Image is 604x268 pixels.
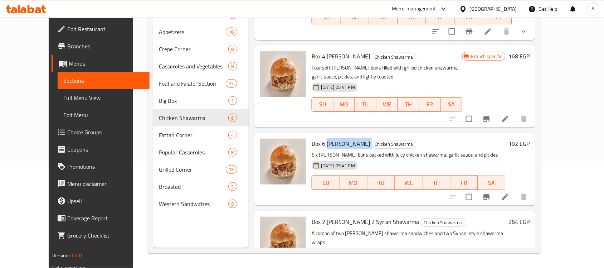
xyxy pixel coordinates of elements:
[153,178,249,195] div: Broasted3
[515,188,532,206] button: delete
[229,115,237,121] span: 6
[398,178,420,188] span: WE
[478,188,495,206] button: Branch-specific-item
[226,29,237,35] span: 10
[226,28,237,36] div: items
[515,110,532,128] button: delete
[379,99,395,110] span: WE
[153,40,249,58] div: Crepe Corner8
[58,106,150,124] a: Edit Menu
[63,76,144,85] span: Sections
[153,109,249,126] div: Chicken Shawarma6
[470,5,517,13] div: [GEOGRAPHIC_DATA]
[159,131,228,139] span: Fattah Corner
[444,24,459,39] span: Select to update
[226,80,237,87] span: 27
[153,195,249,212] div: Western Sandwiches9
[312,97,333,112] button: SU
[392,5,436,13] div: Menu-management
[67,42,144,51] span: Branches
[52,158,150,175] a: Promotions
[401,99,417,110] span: TH
[228,200,237,208] div: items
[153,23,249,40] div: Appetizers10
[486,12,509,23] span: SA
[52,192,150,210] a: Upsell
[478,110,495,128] button: Branch-specific-item
[228,114,237,122] div: items
[429,12,452,23] span: TH
[498,23,515,40] button: delete
[52,210,150,227] a: Coverage Report
[508,217,530,227] h6: 264 EGP
[159,28,226,36] span: Appetizers
[153,161,249,178] div: Grilled Corner19
[336,99,352,110] span: MO
[458,12,481,23] span: FR
[58,89,150,106] a: Full Menu View
[228,131,237,139] div: items
[226,166,237,173] span: 19
[372,12,395,23] span: TU
[367,176,395,190] button: TU
[52,141,150,158] a: Coupons
[69,59,144,68] span: Menus
[312,216,419,227] span: Box 2 [PERSON_NAME] 2 Syrian Shawarma
[370,178,392,188] span: TU
[229,132,237,139] span: 4
[159,200,228,208] span: Western Sandwiches
[260,139,306,185] img: Box 6 Kaiser
[67,145,144,154] span: Coupons
[355,97,376,112] button: TU
[228,148,237,157] div: items
[372,53,416,61] span: Chicken Shawarma
[52,227,150,244] a: Grocery Checklist
[260,217,306,263] img: Box 2 Kaiser 2 Syrian Shawarma
[229,183,237,190] span: 3
[229,97,237,104] span: 1
[153,3,249,215] nav: Menu sections
[372,140,417,149] div: Chicken Shawarma
[462,190,477,205] span: Select to update
[153,126,249,144] div: Fattah Corner4
[453,178,475,188] span: FR
[427,23,444,40] button: sort-choices
[159,96,228,105] span: Big Box
[423,176,450,190] button: TH
[67,25,144,33] span: Edit Restaurant
[398,97,419,112] button: TH
[358,99,374,110] span: TU
[52,124,150,141] a: Choice Groups
[228,62,237,71] div: items
[159,79,226,88] span: Foul and Falafel Section
[468,53,505,60] span: Branch specific
[229,149,237,156] span: 8
[318,84,358,91] span: [DATE] 05:41 PM
[58,72,150,89] a: Sections
[312,176,340,190] button: SU
[312,138,370,149] span: Box 6 [PERSON_NAME]
[159,62,228,71] span: Casseroles and Vegetables
[312,63,462,81] p: Four soft [PERSON_NAME] buns filled with grilled chicken shawarma, garlic sauce, pickles, and lig...
[421,219,465,227] span: Chicken Shawarma
[501,115,510,123] a: Edit menu item
[159,165,226,174] span: Grilled Corner
[342,178,364,188] span: MO
[153,58,249,75] div: Casseroles and Vegetables8
[515,23,532,40] button: show more
[395,176,423,190] button: WE
[461,23,478,40] button: Branch-specific-item
[63,111,144,119] span: Edit Menu
[478,176,506,190] button: SA
[67,162,144,171] span: Promotions
[508,139,530,149] h6: 192 EGP
[315,99,331,110] span: SU
[159,45,228,53] span: Crepe Corner
[229,201,237,207] span: 9
[226,165,237,174] div: items
[159,182,228,191] span: Broasted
